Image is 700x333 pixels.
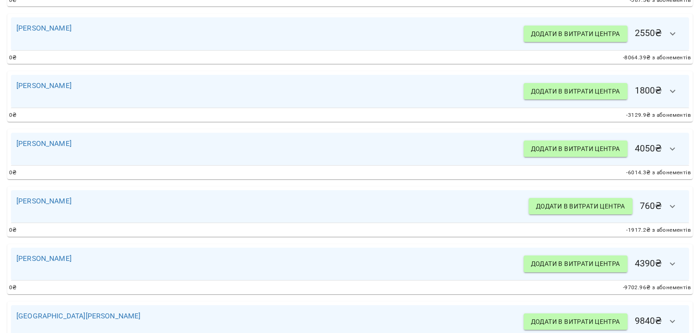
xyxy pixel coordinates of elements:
[531,86,620,97] span: Додати в витрати центра
[524,80,684,102] h6: 1800 ₴
[626,168,691,177] span: -6014.3 ₴ з абонементів
[531,28,620,39] span: Додати в витрати центра
[623,283,691,292] span: -9702.96 ₴ з абонементів
[16,312,140,320] a: [GEOGRAPHIC_DATA][PERSON_NAME]
[9,168,17,177] span: 0 ₴
[524,255,628,272] button: Додати в витрати центра
[16,254,72,263] a: [PERSON_NAME]
[524,138,684,160] h6: 4050 ₴
[16,24,72,32] a: [PERSON_NAME]
[524,26,628,42] button: Додати в витрати центра
[9,53,17,62] span: 0 ₴
[529,198,633,214] button: Додати в витрати центра
[524,23,684,45] h6: 2550 ₴
[531,316,620,327] span: Додати в витрати центра
[524,140,628,157] button: Додати в витрати центра
[524,311,684,333] h6: 9840 ₴
[16,197,72,205] a: [PERSON_NAME]
[536,201,625,212] span: Додати в витрати центра
[16,139,72,148] a: [PERSON_NAME]
[524,313,628,330] button: Додати в витрати центра
[626,226,691,235] span: -1917.2 ₴ з абонементів
[529,196,684,218] h6: 760 ₴
[626,111,691,120] span: -3129.9 ₴ з абонементів
[524,83,628,99] button: Додати в витрати центра
[9,226,17,235] span: 0 ₴
[531,143,620,154] span: Додати в витрати центра
[524,253,684,275] h6: 4390 ₴
[9,283,17,292] span: 0 ₴
[623,53,691,62] span: -8064.39 ₴ з абонементів
[16,81,72,90] a: [PERSON_NAME]
[9,111,17,120] span: 0 ₴
[531,258,620,269] span: Додати в витрати центра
